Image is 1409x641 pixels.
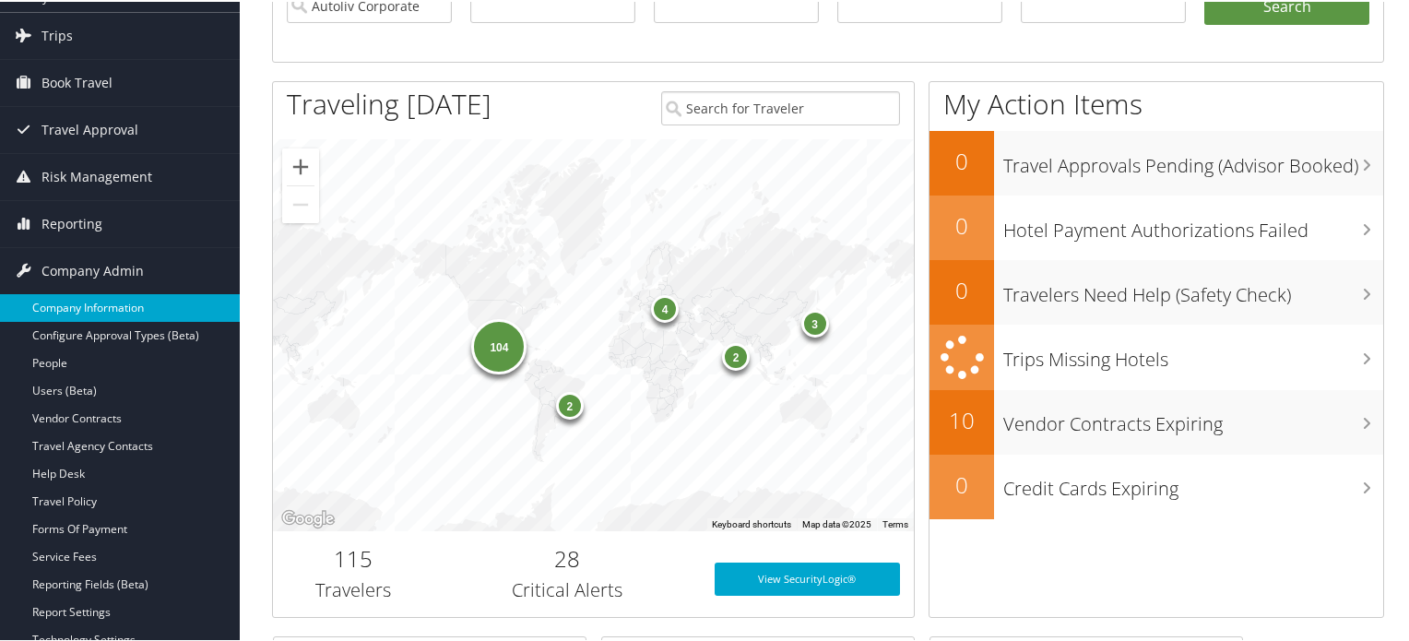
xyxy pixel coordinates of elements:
[287,541,420,573] h2: 115
[929,468,994,499] h2: 0
[447,576,687,601] h3: Critical Alerts
[929,453,1383,517] a: 0Credit Cards Expiring
[712,516,791,529] button: Keyboard shortcuts
[929,323,1383,388] a: Trips Missing Hotels
[929,194,1383,258] a: 0Hotel Payment Authorizations Failed
[556,390,584,418] div: 2
[661,89,901,124] input: Search for Traveler
[929,208,994,240] h2: 0
[287,576,420,601] h3: Travelers
[1003,207,1383,242] h3: Hotel Payment Authorizations Failed
[41,105,138,151] span: Travel Approval
[882,517,908,528] a: Terms (opens in new tab)
[800,308,828,336] div: 3
[929,258,1383,323] a: 0Travelers Need Help (Safety Check)
[929,129,1383,194] a: 0Travel Approvals Pending (Advisor Booked)
[278,505,338,529] img: Google
[41,246,144,292] span: Company Admin
[287,83,491,122] h1: Traveling [DATE]
[41,58,112,104] span: Book Travel
[1003,336,1383,371] h3: Trips Missing Hotels
[278,505,338,529] a: Open this area in Google Maps (opens a new window)
[929,273,994,304] h2: 0
[41,152,152,198] span: Risk Management
[929,403,994,434] h2: 10
[929,83,1383,122] h1: My Action Items
[282,147,319,184] button: Zoom in
[41,11,73,57] span: Trips
[282,184,319,221] button: Zoom out
[1003,142,1383,177] h3: Travel Approvals Pending (Advisor Booked)
[651,293,679,321] div: 4
[802,517,871,528] span: Map data ©2025
[471,317,527,373] div: 104
[1003,271,1383,306] h3: Travelers Need Help (Safety Check)
[929,144,994,175] h2: 0
[41,199,102,245] span: Reporting
[722,341,750,369] div: 2
[1003,465,1383,500] h3: Credit Cards Expiring
[715,561,901,594] a: View SecurityLogic®
[447,541,687,573] h2: 28
[1003,400,1383,435] h3: Vendor Contracts Expiring
[929,388,1383,453] a: 10Vendor Contracts Expiring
